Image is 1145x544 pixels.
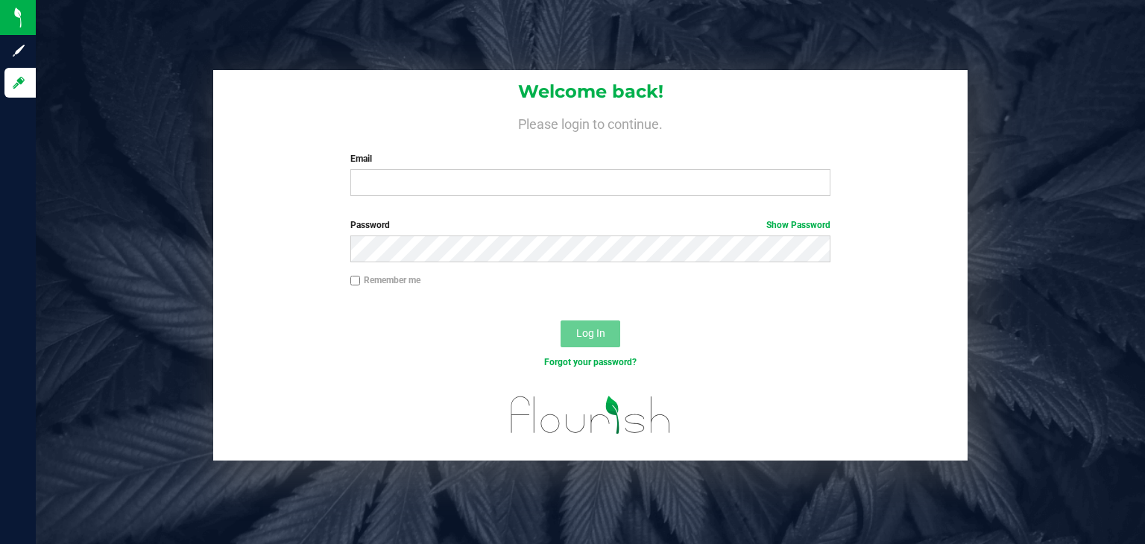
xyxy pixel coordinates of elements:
input: Remember me [350,276,361,286]
h4: Please login to continue. [213,113,968,131]
a: Forgot your password? [544,357,637,367]
label: Remember me [350,273,420,287]
span: Password [350,220,390,230]
button: Log In [561,320,620,347]
img: flourish_logo.svg [496,385,685,445]
span: Log In [576,327,605,339]
a: Show Password [766,220,830,230]
h1: Welcome back! [213,82,968,101]
inline-svg: Sign up [11,43,26,58]
inline-svg: Log in [11,75,26,90]
label: Email [350,152,831,165]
